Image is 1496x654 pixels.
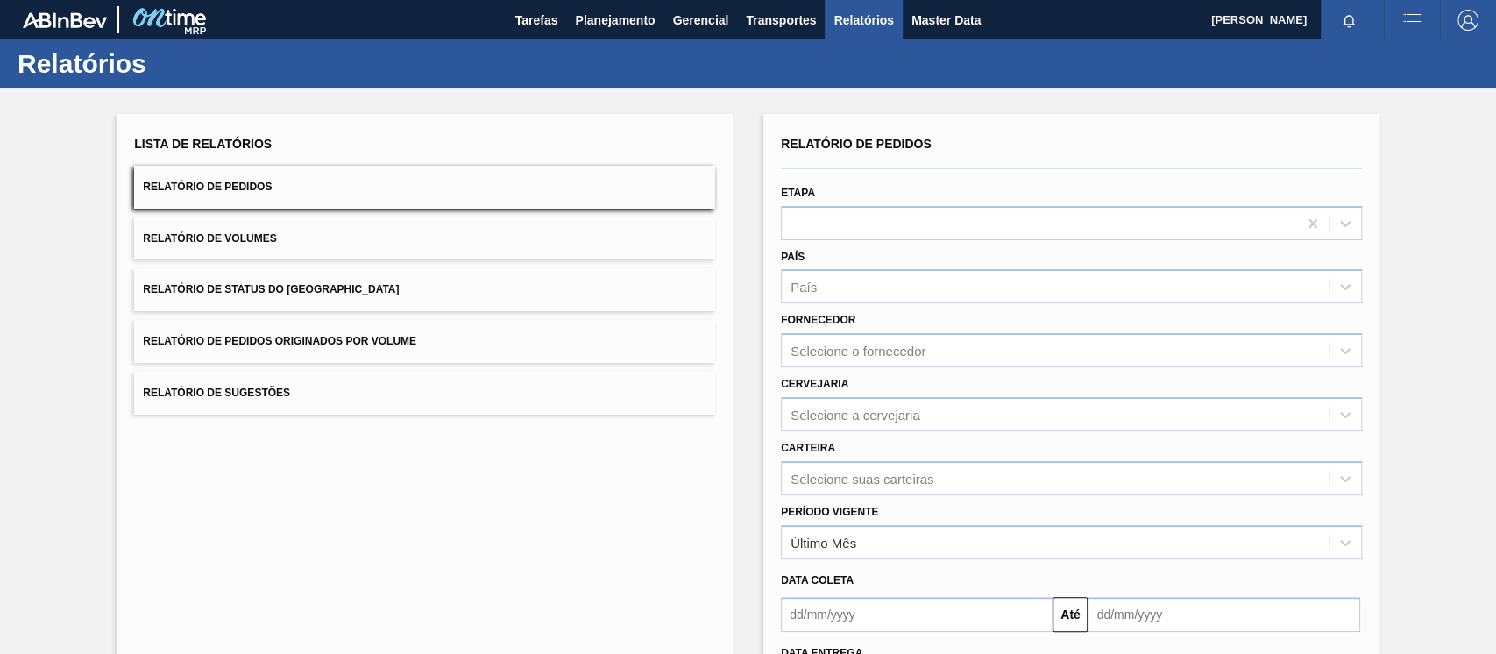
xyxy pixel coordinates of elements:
[781,187,815,199] label: Etapa
[1457,10,1478,31] img: Logout
[781,574,854,586] span: Data coleta
[134,372,715,415] button: Relatório de Sugestões
[515,10,558,31] span: Tarefas
[781,506,878,518] label: Período Vigente
[791,471,933,486] div: Selecione suas carteiras
[1401,10,1422,31] img: userActions
[791,535,856,550] div: Último Mês
[134,137,272,151] span: Lista de Relatórios
[23,12,107,28] img: TNhmsLtSVTkK8tSr43FrP2fwEKptu5GPRR3wAAAABJRU5ErkJggg==
[1088,597,1359,632] input: dd/mm/yyyy
[781,597,1053,632] input: dd/mm/yyyy
[143,283,399,295] span: Relatório de Status do [GEOGRAPHIC_DATA]
[1321,8,1377,32] button: Notificações
[781,137,932,151] span: Relatório de Pedidos
[143,232,276,245] span: Relatório de Volumes
[781,442,835,454] label: Carteira
[791,344,925,359] div: Selecione o fornecedor
[781,251,805,263] label: País
[134,217,715,260] button: Relatório de Volumes
[746,10,816,31] span: Transportes
[791,407,920,422] div: Selecione a cervejaria
[1053,597,1088,632] button: Até
[134,268,715,311] button: Relatório de Status do [GEOGRAPHIC_DATA]
[134,320,715,363] button: Relatório de Pedidos Originados por Volume
[134,166,715,209] button: Relatório de Pedidos
[143,387,290,399] span: Relatório de Sugestões
[781,378,848,390] label: Cervejaria
[18,53,329,74] h1: Relatórios
[911,10,981,31] span: Master Data
[781,314,855,326] label: Fornecedor
[791,280,817,295] div: País
[143,181,272,193] span: Relatório de Pedidos
[673,10,729,31] span: Gerencial
[143,335,416,347] span: Relatório de Pedidos Originados por Volume
[575,10,655,31] span: Planejamento
[833,10,893,31] span: Relatórios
